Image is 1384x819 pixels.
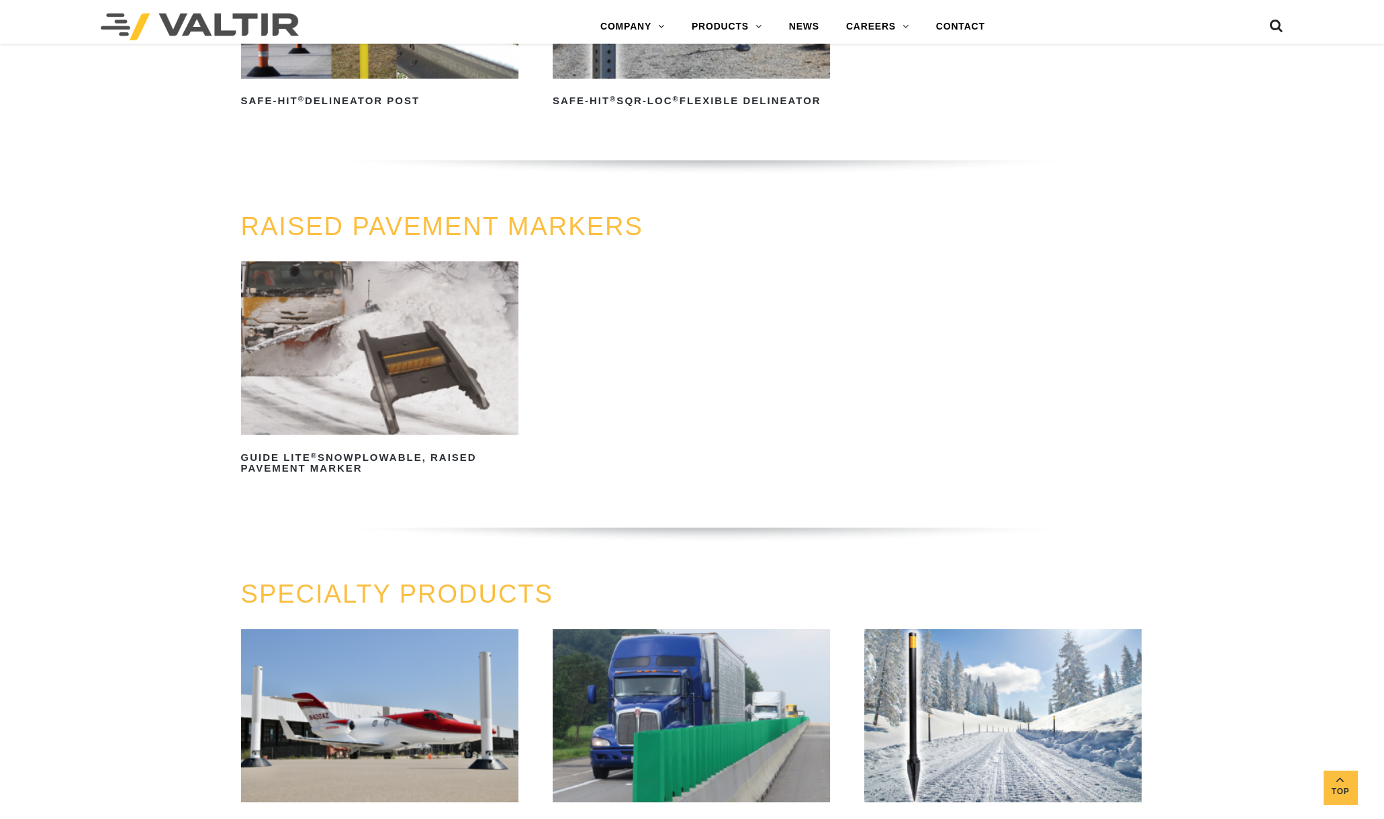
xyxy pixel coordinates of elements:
[241,91,518,112] h2: Safe-Hit Delineator Post
[672,95,679,103] sup: ®
[101,13,299,40] img: Valtir
[241,447,518,479] h2: GUIDE LITE Snowplowable, Raised Pavement Marker
[1324,771,1357,804] a: Top
[610,95,616,103] sup: ®
[923,13,999,40] a: CONTACT
[1324,784,1357,800] span: Top
[833,13,923,40] a: CAREERS
[678,13,776,40] a: PRODUCTS
[311,451,318,460] sup: ®
[241,212,643,241] a: RAISED PAVEMENT MARKERS
[587,13,678,40] a: COMPANY
[298,95,305,103] sup: ®
[241,261,518,479] a: GUIDE LITE®Snowplowable, Raised Pavement Marker
[241,580,553,608] a: SPECIALTY PRODUCTS
[553,91,830,112] h2: Safe-Hit SQR-LOC Flexible Delineator
[776,13,833,40] a: NEWS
